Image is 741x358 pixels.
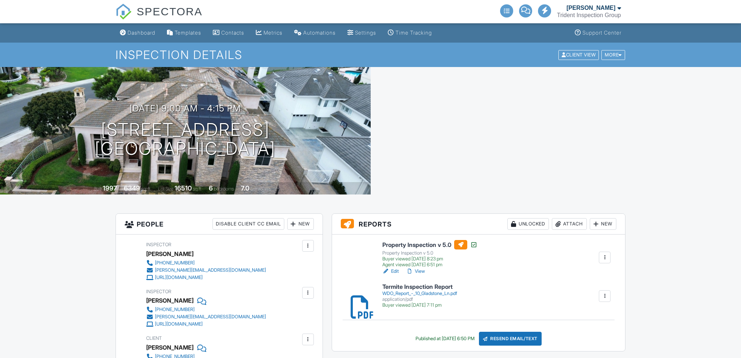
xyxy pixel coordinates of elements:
[250,186,271,192] span: bathrooms
[146,342,194,353] div: [PERSON_NAME]
[253,26,285,40] a: Metrics
[209,184,213,192] div: 6
[590,218,616,230] div: New
[395,29,432,36] div: Time Tracking
[552,218,587,230] div: Attach
[155,275,203,280] div: [URL][DOMAIN_NAME]
[146,306,266,313] a: [PHONE_NUMBER]
[479,332,542,346] div: Resend Email/Text
[146,295,194,306] div: [PERSON_NAME]
[241,184,249,192] div: 7.0
[141,186,151,192] span: sq. ft.
[210,26,247,40] a: Contacts
[382,240,477,268] a: Property Inspection v 5.0 Property Inspection v 5.0 Buyer viewed [DATE] 8:23 pm Agent viewed [DAT...
[557,12,621,19] div: Trident Inspection Group
[382,291,457,296] div: WDO_Report_-_10_Gladstone_Ln.pdf
[158,186,173,192] span: Lot Size
[175,29,201,36] div: Templates
[128,29,155,36] div: Dashboard
[558,50,599,60] div: Client View
[287,218,314,230] div: New
[264,29,282,36] div: Metrics
[572,26,624,40] a: Support Center
[558,52,601,57] a: Client View
[116,214,323,235] h3: People
[382,268,399,275] a: Edit
[382,296,457,302] div: application/pdf
[382,240,477,249] h6: Property Inspection v 5.0
[155,314,266,320] div: [PERSON_NAME][EMAIL_ADDRESS][DOMAIN_NAME]
[507,218,549,230] div: Unlocked
[146,313,266,320] a: [PERSON_NAME][EMAIL_ADDRESS][DOMAIN_NAME]
[214,186,234,192] span: bedrooms
[155,260,195,266] div: [PHONE_NUMBER]
[601,50,625,60] div: More
[175,184,192,192] div: 16510
[382,250,477,256] div: Property Inspection v 5.0
[146,242,171,247] span: Inspector
[332,214,625,235] h3: Reports
[193,186,202,192] span: sq.ft.
[406,268,425,275] a: View
[382,262,477,268] div: Agent viewed [DATE] 6:51 pm
[146,259,266,267] a: [PHONE_NUMBER]
[382,284,457,290] h6: Termite Inspection Report
[146,274,266,281] a: [URL][DOMAIN_NAME]
[212,218,284,230] div: Disable Client CC Email
[303,29,336,36] div: Automations
[382,256,477,262] div: Buyer viewed [DATE] 8:23 pm
[382,302,457,308] div: Buyer viewed [DATE] 7:11 pm
[117,26,158,40] a: Dashboard
[146,320,266,328] a: [URL][DOMAIN_NAME]
[291,26,339,40] a: Automations (Advanced)
[155,267,266,273] div: [PERSON_NAME][EMAIL_ADDRESS][DOMAIN_NAME]
[385,26,435,40] a: Time Tracking
[116,4,132,20] img: The Best Home Inspection Software - Spectora
[355,29,376,36] div: Settings
[344,26,379,40] a: Settings
[116,48,626,61] h1: Inspection Details
[155,307,195,312] div: [PHONE_NUMBER]
[146,289,171,294] span: Inspector
[124,184,140,192] div: 6349
[146,248,194,259] div: [PERSON_NAME]
[129,103,241,113] h3: [DATE] 9:00 am - 4:15 pm
[146,267,266,274] a: [PERSON_NAME][EMAIL_ADDRESS][DOMAIN_NAME]
[137,4,203,19] span: SPECTORA
[164,26,204,40] a: Templates
[103,184,117,192] div: 1997
[382,284,457,308] a: Termite Inspection Report WDO_Report_-_10_Gladstone_Ln.pdf application/pdf Buyer viewed [DATE] 7:...
[416,336,475,342] div: Published at [DATE] 6:50 PM
[146,335,162,341] span: Client
[95,120,276,159] h1: [STREET_ADDRESS] [GEOGRAPHIC_DATA]
[582,29,621,36] div: Support Center
[116,11,203,24] a: SPECTORA
[155,321,203,327] div: [URL][DOMAIN_NAME]
[94,186,102,192] span: Built
[221,29,244,36] div: Contacts
[566,4,615,12] div: [PERSON_NAME]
